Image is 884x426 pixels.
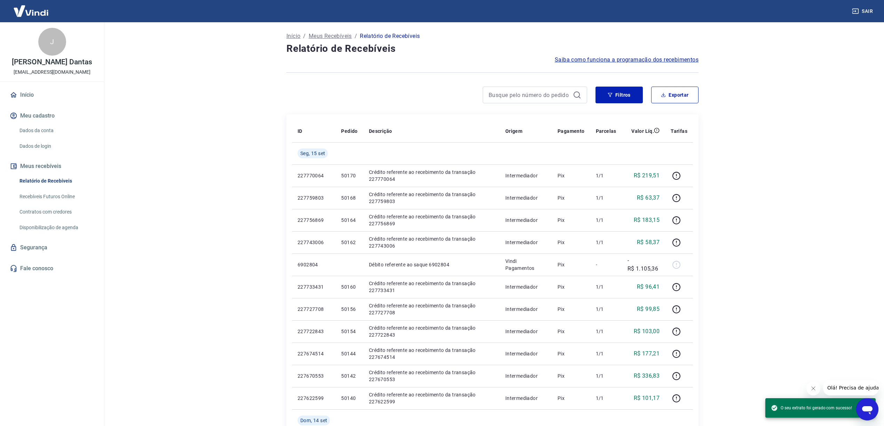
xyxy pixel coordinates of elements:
p: Pix [558,217,585,224]
button: Sair [851,5,876,18]
p: -R$ 1.105,36 [628,256,660,273]
p: Crédito referente ao recebimento da transação 227733431 [369,280,494,294]
p: 50162 [341,239,357,246]
p: 227722843 [298,328,330,335]
p: 227674514 [298,350,330,357]
p: Intermediador [505,328,546,335]
p: Intermediador [505,217,546,224]
p: R$ 63,37 [637,194,660,202]
p: 1/1 [596,372,616,379]
a: Dados de login [17,139,96,153]
p: Pix [558,261,585,268]
p: Intermediador [505,194,546,201]
span: Seg, 15 set [300,150,325,157]
p: 50160 [341,283,357,290]
input: Busque pelo número do pedido [489,90,570,100]
p: Pix [558,172,585,179]
p: Pagamento [558,128,585,135]
p: 1/1 [596,306,616,313]
p: Crédito referente ao recebimento da transação 227674514 [369,347,494,361]
p: Pedido [341,128,357,135]
p: 227770064 [298,172,330,179]
span: Olá! Precisa de ajuda? [4,5,58,10]
img: Vindi [8,0,54,22]
p: 50142 [341,372,357,379]
iframe: Fechar mensagem [806,381,820,395]
p: Pix [558,372,585,379]
p: R$ 103,00 [634,327,660,336]
p: / [303,32,306,40]
p: Pix [558,395,585,402]
p: Descrição [369,128,392,135]
p: Débito referente ao saque 6902804 [369,261,494,268]
p: 50140 [341,395,357,402]
p: Crédito referente ao recebimento da transação 227770064 [369,169,494,183]
p: 227759803 [298,194,330,201]
p: Relatório de Recebíveis [360,32,420,40]
p: 227670553 [298,372,330,379]
iframe: Botão para abrir a janela de mensagens [856,398,878,420]
p: Valor Líq. [631,128,654,135]
a: Início [286,32,300,40]
p: Crédito referente ao recebimento da transação 227759803 [369,191,494,205]
p: 50164 [341,217,357,224]
p: 1/1 [596,395,616,402]
p: Tarifas [671,128,687,135]
p: 1/1 [596,172,616,179]
a: Saiba como funciona a programação dos recebimentos [555,56,698,64]
p: Pix [558,306,585,313]
p: 50156 [341,306,357,313]
p: 1/1 [596,350,616,357]
p: - [596,261,616,268]
p: 50168 [341,194,357,201]
p: 1/1 [596,239,616,246]
p: Pix [558,328,585,335]
p: Intermediador [505,306,546,313]
a: Segurança [8,240,96,255]
a: Relatório de Recebíveis [17,174,96,188]
button: Meu cadastro [8,108,96,123]
p: R$ 99,85 [637,305,660,313]
a: Contratos com credores [17,205,96,219]
p: 1/1 [596,217,616,224]
p: 1/1 [596,194,616,201]
p: R$ 177,21 [634,349,660,358]
p: Intermediador [505,283,546,290]
p: 227733431 [298,283,330,290]
a: Meus Recebíveis [309,32,352,40]
a: Disponibilização de agenda [17,220,96,235]
p: Crédito referente ao recebimento da transação 227743006 [369,235,494,249]
p: 227743006 [298,239,330,246]
p: Intermediador [505,172,546,179]
p: ID [298,128,302,135]
p: Intermediador [505,372,546,379]
p: 50144 [341,350,357,357]
p: Crédito referente ao recebimento da transação 227622599 [369,391,494,405]
p: Intermediador [505,239,546,246]
p: Vindi Pagamentos [505,258,546,272]
div: J [38,28,66,56]
p: [PERSON_NAME] Dantas [12,58,92,66]
iframe: Mensagem da empresa [823,380,878,395]
button: Filtros [595,87,643,103]
p: 6902804 [298,261,330,268]
p: Parcelas [596,128,616,135]
p: Intermediador [505,350,546,357]
p: 1/1 [596,328,616,335]
a: Fale conosco [8,261,96,276]
p: R$ 336,83 [634,372,660,380]
p: Crédito referente ao recebimento da transação 227722843 [369,324,494,338]
a: Início [8,87,96,103]
p: 50154 [341,328,357,335]
span: Dom, 14 set [300,417,327,424]
p: R$ 58,37 [637,238,660,247]
p: Crédito referente ao recebimento da transação 227727708 [369,302,494,316]
p: Origem [505,128,522,135]
p: R$ 96,41 [637,283,660,291]
p: R$ 101,17 [634,394,660,402]
span: O seu extrato foi gerado com sucesso! [771,404,852,411]
p: [EMAIL_ADDRESS][DOMAIN_NAME] [14,69,90,76]
p: 50170 [341,172,357,179]
p: R$ 219,51 [634,171,660,180]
